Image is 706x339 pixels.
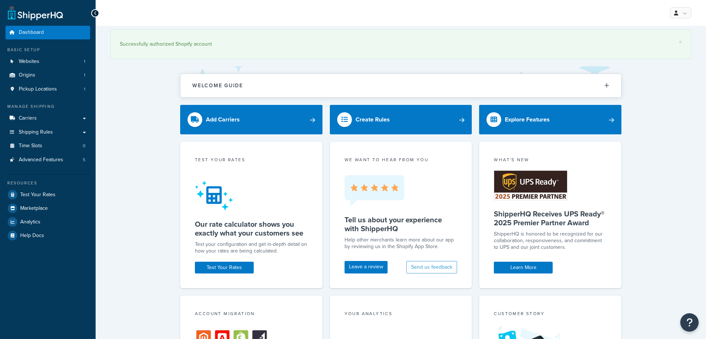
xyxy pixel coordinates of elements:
span: 1 [84,72,85,78]
h5: ShipperHQ Receives UPS Ready® 2025 Premier Partner Award [494,209,607,227]
a: Test Your Rates [195,262,254,273]
li: Origins [6,68,90,82]
span: Pickup Locations [19,86,57,92]
span: Time Slots [19,143,42,149]
a: × [679,39,682,45]
span: Marketplace [20,205,48,212]
a: Learn More [494,262,553,273]
div: Account Migration [195,310,308,319]
a: Create Rules [330,105,472,134]
a: Analytics [6,215,90,229]
li: Websites [6,55,90,68]
div: Resources [6,180,90,186]
p: Help other merchants learn more about our app by reviewing us in the Shopify App Store. [345,237,457,250]
div: Explore Features [505,114,550,125]
a: Leave a review [345,261,388,273]
div: Customer Story [494,310,607,319]
a: Pickup Locations1 [6,82,90,96]
a: Marketplace [6,202,90,215]
a: Websites1 [6,55,90,68]
span: Origins [19,72,35,78]
button: Open Resource Center [680,313,699,332]
div: Test your configuration and get in-depth detail on how your rates are being calculated. [195,241,308,254]
a: Test Your Rates [6,188,90,201]
div: Test your rates [195,156,308,165]
span: Shipping Rules [19,129,53,135]
span: Carriers [19,115,37,121]
li: Pickup Locations [6,82,90,96]
div: Add Carriers [206,114,240,125]
button: Welcome Guide [181,74,621,97]
a: Explore Features [479,105,621,134]
li: Time Slots [6,139,90,153]
h5: Tell us about your experience with ShipperHQ [345,215,457,233]
span: Analytics [20,219,40,225]
p: ShipperHQ is honored to be recognized for our collaboration, responsiveness, and commitment to UP... [494,231,607,251]
span: Help Docs [20,233,44,239]
span: 5 [83,157,85,163]
span: Dashboard [19,29,44,36]
div: Successfully authorized Shopify account [120,39,682,49]
span: Advanced Features [19,157,63,163]
a: Origins1 [6,68,90,82]
a: Advanced Features5 [6,153,90,167]
span: Test Your Rates [20,192,56,198]
p: we want to hear from you [345,156,457,163]
span: 1 [84,59,85,65]
button: Send us feedback [406,261,457,273]
a: Help Docs [6,229,90,242]
a: Dashboard [6,26,90,39]
div: Create Rules [356,114,390,125]
a: Carriers [6,112,90,125]
a: Add Carriers [180,105,322,134]
div: Your Analytics [345,310,457,319]
div: Basic Setup [6,47,90,53]
span: Websites [19,59,39,65]
span: 0 [83,143,85,149]
a: Shipping Rules [6,126,90,139]
h2: Welcome Guide [192,83,243,88]
li: Advanced Features [6,153,90,167]
span: 1 [84,86,85,92]
div: What's New [494,156,607,165]
a: Time Slots0 [6,139,90,153]
h5: Our rate calculator shows you exactly what your customers see [195,220,308,237]
div: Manage Shipping [6,103,90,110]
